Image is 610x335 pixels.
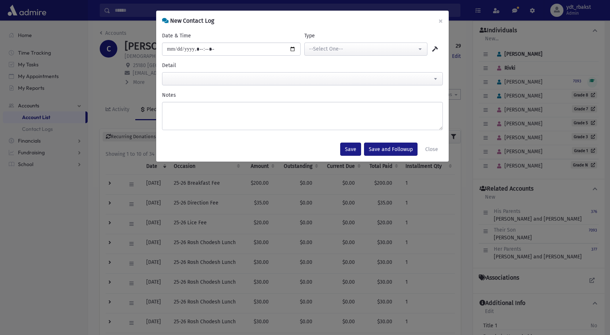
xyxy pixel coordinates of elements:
[162,91,176,99] label: Notes
[162,16,214,25] h6: New Contact Log
[340,143,361,156] button: Save
[162,62,176,69] label: Detail
[162,32,191,40] label: Date & Time
[304,43,427,56] button: --Select One--
[364,143,418,156] button: Save and Followup
[433,11,449,31] button: ×
[304,32,315,40] label: Type
[420,143,443,156] button: Close
[309,45,417,53] div: --Select One--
